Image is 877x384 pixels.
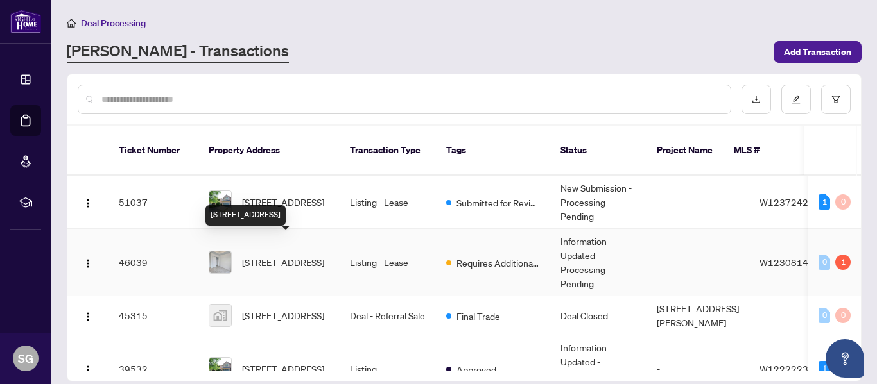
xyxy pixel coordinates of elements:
span: [STREET_ADDRESS] [242,362,324,376]
th: Status [550,126,647,176]
span: Submitted for Review [456,196,540,210]
td: Deal Closed [550,296,647,335]
span: [STREET_ADDRESS] [242,255,324,269]
th: MLS # [724,126,801,176]
button: Open asap [826,339,864,378]
td: 46039 [109,229,198,296]
img: Logo [83,312,93,322]
span: Requires Additional Docs [456,256,540,270]
td: 51037 [109,176,198,229]
td: [STREET_ADDRESS][PERSON_NAME] [647,296,749,335]
th: Project Name [647,126,724,176]
th: Transaction Type [340,126,436,176]
img: Logo [83,258,93,269]
td: - [647,176,749,229]
div: 1 [819,194,830,210]
td: 45315 [109,296,198,335]
button: filter [821,85,851,114]
span: W12308148 [760,256,814,268]
span: Approved [456,362,496,376]
td: Deal - Referral Sale [340,296,436,335]
td: Information Updated - Processing Pending [550,229,647,296]
td: New Submission - Processing Pending [550,176,647,229]
a: [PERSON_NAME] - Transactions [67,40,289,63]
img: thumbnail-img [209,251,231,273]
img: Logo [83,365,93,375]
button: edit [781,85,811,114]
img: thumbnail-img [209,358,231,380]
th: Property Address [198,126,340,176]
span: [STREET_ADDRESS] [242,308,324,322]
span: W12372427 [760,196,814,208]
div: 0 [819,308,830,323]
span: download [752,95,761,104]
img: Logo [83,198,93,208]
div: 0 [819,255,830,270]
button: Logo [78,252,98,272]
span: Add Transaction [784,42,851,62]
div: 1 [835,255,851,270]
div: 0 [835,194,851,210]
span: W12222238 [760,363,814,374]
img: thumbnail-img [209,305,231,326]
div: 0 [835,308,851,323]
th: Ticket Number [109,126,198,176]
span: [STREET_ADDRESS] [242,195,324,209]
td: Listing - Lease [340,229,436,296]
span: Deal Processing [81,17,146,29]
td: Listing - Lease [340,176,436,229]
span: edit [792,95,801,104]
th: Tags [436,126,550,176]
td: - [647,229,749,296]
button: Logo [78,358,98,379]
span: SG [18,349,33,367]
button: Logo [78,192,98,212]
span: filter [831,95,840,104]
div: [STREET_ADDRESS] [205,205,286,226]
span: Final Trade [456,309,500,323]
img: logo [10,10,41,33]
div: 1 [819,361,830,376]
button: download [742,85,771,114]
span: home [67,19,76,28]
img: thumbnail-img [209,191,231,213]
button: Logo [78,305,98,326]
button: Add Transaction [774,41,862,63]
